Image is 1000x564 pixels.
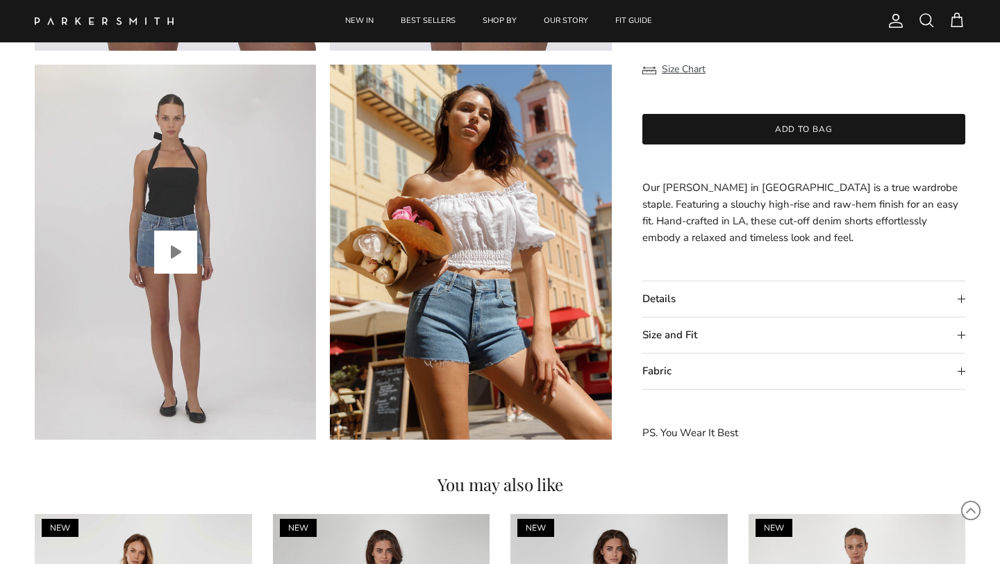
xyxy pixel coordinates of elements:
button: Play video [154,231,197,274]
img: Parker Smith [35,17,174,25]
button: Add to bag [642,114,965,144]
button: Size Chart [642,56,706,83]
summary: Fabric [642,354,965,389]
summary: Details [642,281,965,317]
a: Account [882,13,904,29]
summary: Size and Fit [642,317,965,353]
p: PS. You Wear It Best [642,424,965,441]
svg: Scroll to Top [960,500,981,521]
h4: You may also like [35,476,965,492]
p: Our [PERSON_NAME] in [GEOGRAPHIC_DATA] is a true wardrobe staple. Featuring a slouchy high-rise a... [642,179,965,246]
